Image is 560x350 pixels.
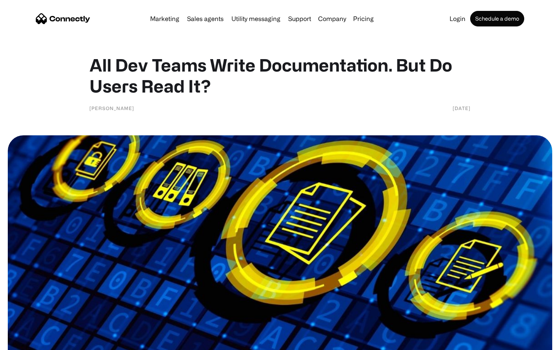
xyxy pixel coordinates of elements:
[318,13,346,24] div: Company
[89,54,471,96] h1: All Dev Teams Write Documentation. But Do Users Read It?
[89,104,134,112] div: [PERSON_NAME]
[184,16,227,22] a: Sales agents
[350,16,377,22] a: Pricing
[285,16,314,22] a: Support
[453,104,471,112] div: [DATE]
[228,16,283,22] a: Utility messaging
[470,11,524,26] a: Schedule a demo
[446,16,469,22] a: Login
[16,336,47,347] ul: Language list
[147,16,182,22] a: Marketing
[8,336,47,347] aside: Language selected: English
